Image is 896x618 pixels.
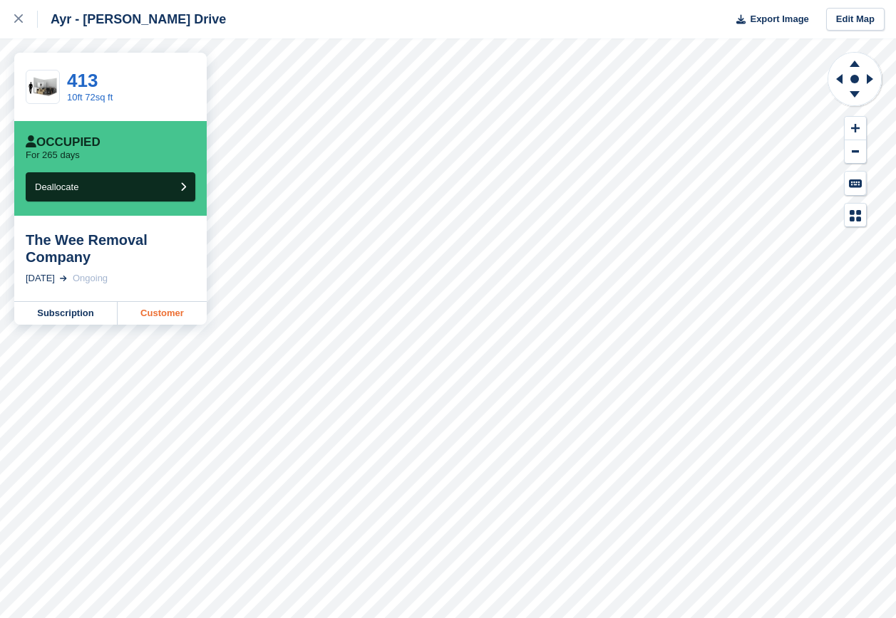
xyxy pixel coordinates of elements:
button: Deallocate [26,172,195,201]
button: Export Image [728,8,809,31]
a: 413 [67,70,98,91]
span: Export Image [750,12,808,26]
div: Ayr - [PERSON_NAME] Drive [38,11,226,28]
img: arrow-right-light-icn-cde0832a797a2874e46488d9cf13f60e5c3a73dbe684e267c42b8395dfbc2abf.svg [60,276,67,281]
img: Copy%20of%2075-sqft-unit.jpg [26,75,59,100]
div: The Wee Removal Company [26,231,195,266]
button: Zoom Out [845,140,866,164]
a: Subscription [14,302,118,325]
a: Customer [118,302,207,325]
span: Deallocate [35,182,78,192]
div: [DATE] [26,271,55,286]
button: Keyboard Shortcuts [845,172,866,195]
button: Map Legend [845,204,866,227]
div: Ongoing [73,271,108,286]
button: Zoom In [845,117,866,140]
p: For 265 days [26,150,80,161]
a: 10ft 72sq ft [67,92,113,103]
div: Occupied [26,135,101,150]
a: Edit Map [826,8,885,31]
